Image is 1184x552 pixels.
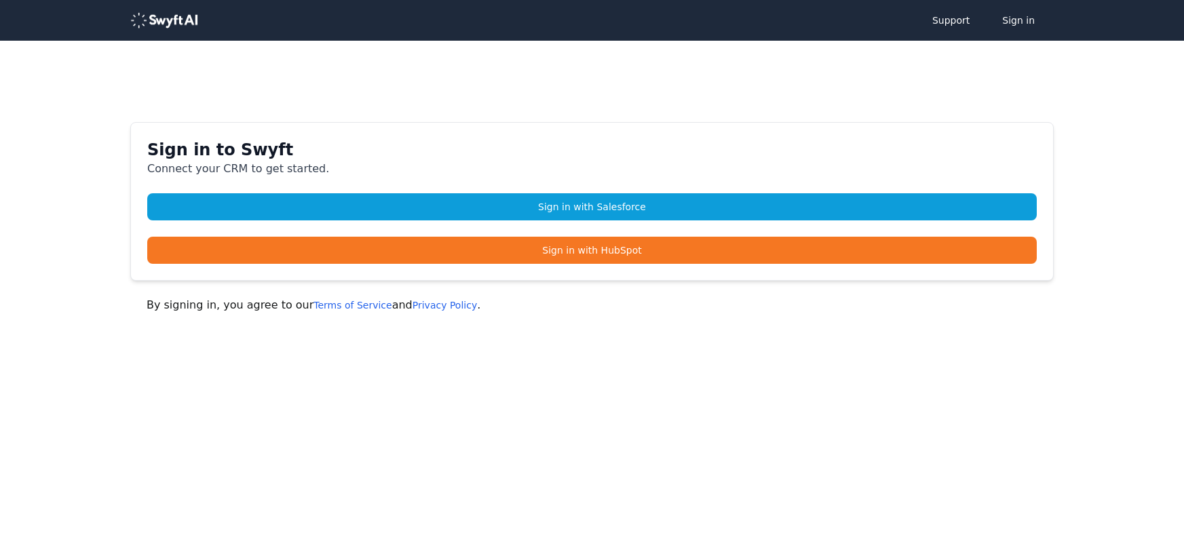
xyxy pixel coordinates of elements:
a: Support [919,7,983,34]
button: Sign in [989,7,1048,34]
a: Sign in with Salesforce [147,193,1037,220]
a: Terms of Service [313,300,392,311]
h1: Sign in to Swyft [147,139,1037,161]
p: Connect your CRM to get started. [147,161,1037,177]
a: Sign in with HubSpot [147,237,1037,264]
p: By signing in, you agree to our and . [147,297,1037,313]
img: logo-488353a97b7647c9773e25e94dd66c4536ad24f66c59206894594c5eb3334934.png [130,12,198,28]
a: Privacy Policy [413,300,477,311]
